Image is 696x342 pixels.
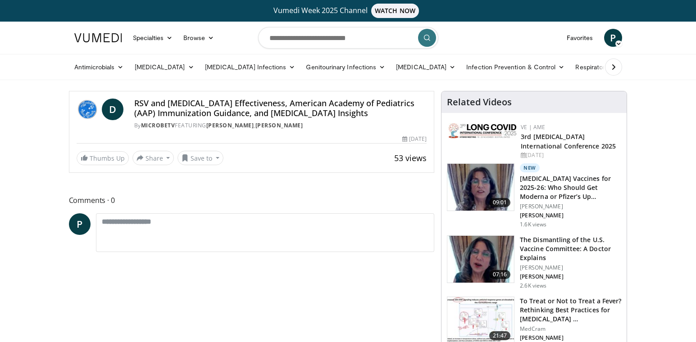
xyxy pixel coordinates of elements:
a: [MEDICAL_DATA] [129,58,200,76]
a: 07:16 The Dismantling of the U.S. Vaccine Committee: A Doctor Explains [PERSON_NAME] [PERSON_NAME... [447,235,621,289]
p: MedCram [520,325,621,333]
div: [DATE] [521,151,619,159]
h4: RSV and [MEDICAL_DATA] Effectiveness, American Academy of Pediatrics (AAP) Immunization Guidance,... [134,99,427,118]
span: Comments 0 [69,194,435,206]
a: P [69,213,91,235]
a: Infection Prevention & Control [461,58,570,76]
p: 2.6K views [520,282,546,289]
div: By FEATURING , [134,121,427,130]
h3: The Dismantling of the U.S. Vaccine Committee: A Doctor Explains [520,235,621,262]
button: Save to [177,151,223,165]
img: VuMedi Logo [74,33,122,42]
a: Vumedi Week 2025 ChannelWATCH NOW [76,4,621,18]
a: Genitourinary Infections [300,58,391,76]
a: VE | AME [521,123,545,131]
a: [PERSON_NAME] [255,121,303,129]
span: 21:47 [489,331,511,340]
p: [PERSON_NAME] [520,203,621,210]
div: [DATE] [402,135,427,143]
span: 07:16 [489,270,511,279]
a: [MEDICAL_DATA] Infections [200,58,301,76]
p: [PERSON_NAME] [520,334,621,342]
a: Browse [178,29,219,47]
h3: To Treat or Not to Treat a Fever? Rethinking Best Practices for [MEDICAL_DATA] … [520,297,621,324]
button: Share [132,151,174,165]
span: 53 views [394,153,427,163]
span: 09:01 [489,198,511,207]
a: Specialties [127,29,178,47]
a: MicrobeTV [141,121,175,129]
a: P [604,29,622,47]
img: a2792a71-925c-4fc2-b8ef-8d1b21aec2f7.png.150x105_q85_autocrop_double_scale_upscale_version-0.2.jpg [449,123,516,138]
p: [PERSON_NAME] [520,264,621,271]
a: [PERSON_NAME] [206,121,254,129]
p: 1.6K views [520,221,546,228]
p: [PERSON_NAME] [520,212,621,219]
a: Favorites [561,29,599,47]
a: 3rd [MEDICAL_DATA] International Conference 2025 [521,132,616,150]
img: MicrobeTV [77,99,98,120]
a: 09:01 New [MEDICAL_DATA] Vaccines for 2025-26: Who Should Get Moderna or Pfizer’s Up… [PERSON_NAM... [447,163,621,228]
p: New [520,163,540,172]
img: d9ddfd97-e350-47c1-a34d-5d400e773739.150x105_q85_crop-smart_upscale.jpg [447,164,514,211]
input: Search topics, interventions [258,27,438,49]
a: [MEDICAL_DATA] [391,58,461,76]
a: Thumbs Up [77,151,129,165]
a: Respiratory Infections [570,58,654,76]
img: a19d1ff2-1eb0-405f-ba73-fc044c354596.150x105_q85_crop-smart_upscale.jpg [447,236,514,283]
h3: [MEDICAL_DATA] Vaccines for 2025-26: Who Should Get Moderna or Pfizer’s Up… [520,174,621,201]
h4: Related Videos [447,97,512,108]
span: WATCH NOW [371,4,419,18]
a: Antimicrobials [69,58,129,76]
p: [PERSON_NAME] [520,273,621,280]
a: D [102,99,123,120]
